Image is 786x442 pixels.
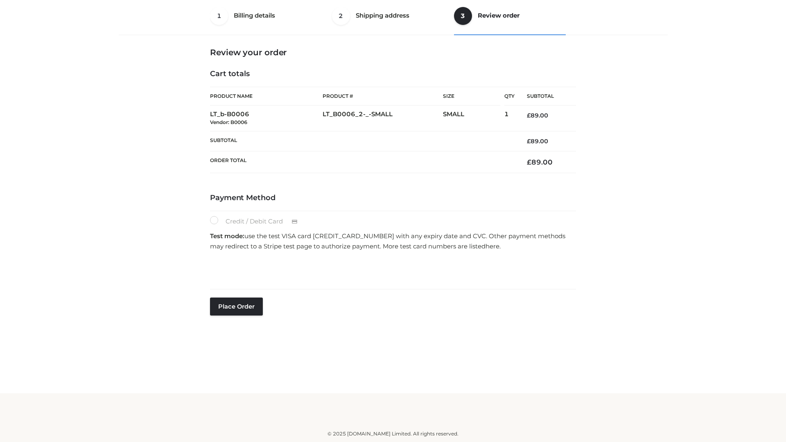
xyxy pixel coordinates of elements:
small: Vendor: B0006 [210,119,247,125]
bdi: 89.00 [527,158,553,166]
bdi: 89.00 [527,112,548,119]
th: Product Name [210,87,323,106]
th: Subtotal [210,131,515,151]
td: 1 [504,106,515,131]
bdi: 89.00 [527,138,548,145]
div: © 2025 [DOMAIN_NAME] Limited. All rights reserved. [122,430,664,438]
span: £ [527,138,531,145]
td: LT_b-B0006 [210,106,323,131]
strong: Test mode: [210,232,244,240]
label: Credit / Debit Card [210,216,306,227]
td: LT_B0006_2-_-SMALL [323,106,443,131]
th: Order Total [210,151,515,173]
a: here [486,242,499,250]
h3: Review your order [210,47,576,57]
button: Place order [210,298,263,316]
h4: Cart totals [210,70,576,79]
th: Size [443,87,500,106]
span: £ [527,158,531,166]
th: Subtotal [515,87,576,106]
img: Credit / Debit Card [287,217,302,227]
td: SMALL [443,106,504,131]
iframe: Secure payment input frame [208,254,574,284]
h4: Payment Method [210,194,576,203]
th: Product # [323,87,443,106]
th: Qty [504,87,515,106]
span: £ [527,112,531,119]
p: use the test VISA card [CREDIT_CARD_NUMBER] with any expiry date and CVC. Other payment methods m... [210,231,576,252]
